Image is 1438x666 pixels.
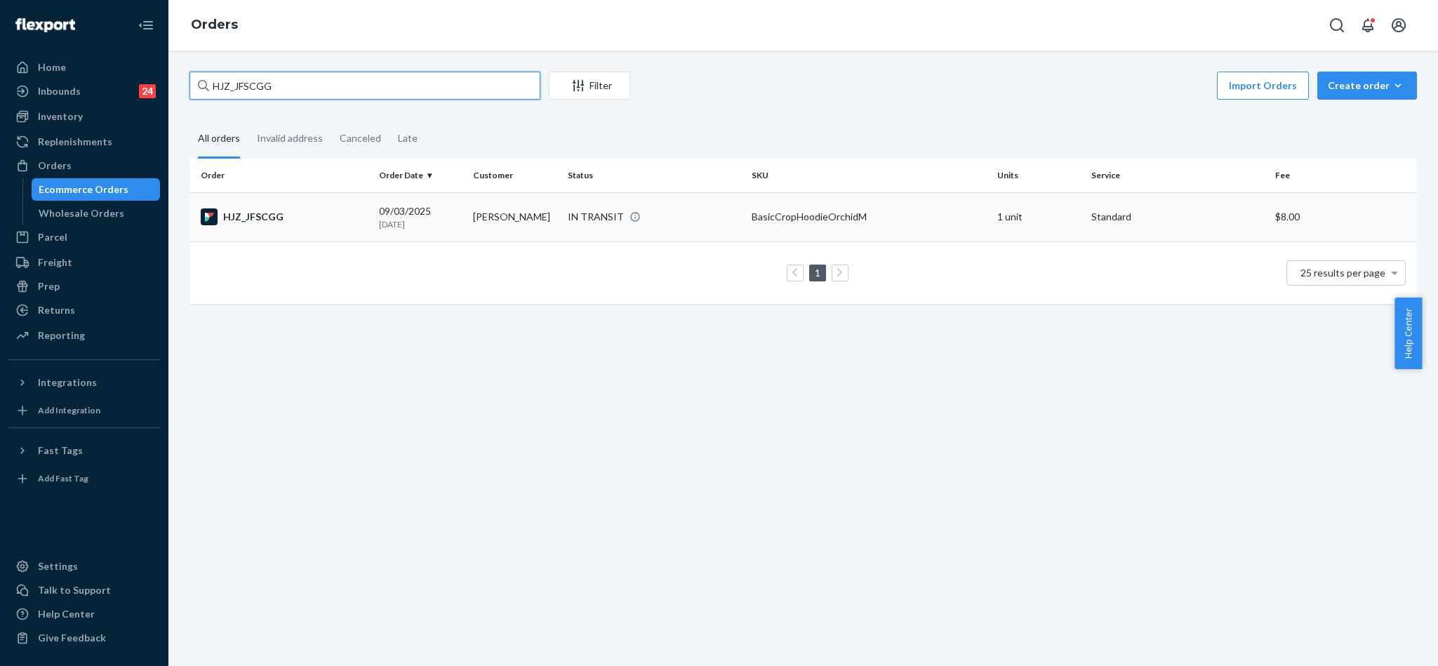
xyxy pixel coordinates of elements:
a: Settings [8,555,160,578]
div: Canceled [340,120,381,156]
div: Inventory [38,109,83,124]
button: Fast Tags [8,439,160,462]
div: Add Integration [38,404,100,416]
div: Fast Tags [38,444,83,458]
button: Create order [1317,72,1417,100]
a: Inbounds24 [8,80,160,102]
div: Ecommerce Orders [39,182,128,197]
a: Replenishments [8,131,160,153]
a: Freight [8,251,160,274]
div: Parcel [38,230,67,244]
button: Open notifications [1354,11,1382,39]
div: Talk to Support [38,583,111,597]
button: Give Feedback [8,627,160,649]
th: Fee [1270,159,1417,192]
div: Late [398,120,418,156]
button: Help Center [1394,298,1422,369]
div: Wholesale Orders [39,206,124,220]
button: Close Navigation [132,11,160,39]
a: Inventory [8,105,160,128]
ol: breadcrumbs [180,5,249,46]
button: Open account menu [1385,11,1413,39]
div: Settings [38,559,78,573]
div: Home [38,60,66,74]
input: Search orders [189,72,540,100]
div: 09/03/2025 [379,204,462,230]
a: Page 1 is your current page [812,267,823,279]
div: BasicCropHoodieOrchidM [752,210,986,224]
th: Order [189,159,373,192]
div: Reporting [38,328,85,342]
a: Help Center [8,603,160,625]
div: Add Fast Tag [38,472,88,484]
th: Service [1086,159,1270,192]
div: Invalid address [257,120,323,156]
button: Open Search Box [1323,11,1351,39]
a: Add Integration [8,399,160,422]
th: SKU [746,159,992,192]
div: Freight [38,255,72,269]
td: $8.00 [1270,192,1417,241]
div: Replenishments [38,135,112,149]
td: [PERSON_NAME] [467,192,561,241]
div: Returns [38,303,75,317]
a: Orders [191,17,238,32]
p: [DATE] [379,218,462,230]
a: Prep [8,275,160,298]
span: 25 results per page [1300,267,1385,279]
img: Flexport logo [15,18,75,32]
div: Inbounds [38,84,81,98]
div: Integrations [38,375,97,389]
th: Order Date [373,159,467,192]
a: Returns [8,299,160,321]
th: Status [562,159,746,192]
div: Prep [38,279,60,293]
a: Parcel [8,226,160,248]
div: Orders [38,159,72,173]
th: Units [992,159,1086,192]
div: Customer [473,169,556,181]
button: Filter [549,72,630,100]
div: Give Feedback [38,631,106,645]
a: Talk to Support [8,579,160,601]
div: HJZ_JFSCGG [201,208,368,225]
div: Help Center [38,607,95,621]
button: Import Orders [1217,72,1309,100]
a: Wholesale Orders [32,202,161,225]
a: Add Fast Tag [8,467,160,490]
div: Create order [1328,79,1406,93]
a: Orders [8,154,160,177]
a: Ecommerce Orders [32,178,161,201]
button: Integrations [8,371,160,394]
a: Reporting [8,324,160,347]
div: 24 [139,84,156,98]
a: Home [8,56,160,79]
td: 1 unit [992,192,1086,241]
p: Standard [1091,210,1264,224]
div: IN TRANSIT [568,210,624,224]
div: Filter [550,79,630,93]
div: All orders [198,120,240,159]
